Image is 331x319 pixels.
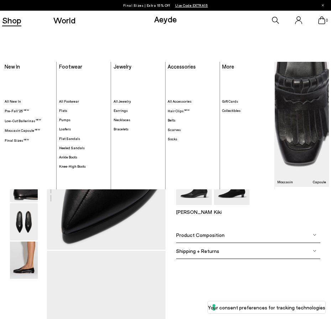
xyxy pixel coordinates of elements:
[168,137,217,141] a: Socks
[59,136,80,141] span: Flat Sandals
[168,128,181,132] span: Scarves
[59,164,109,169] a: Knee-High Boots
[114,127,128,131] span: Bracelets
[176,248,219,254] span: Shipping + Returns
[168,118,217,123] a: Belts
[59,63,82,70] a: Footwear
[175,3,208,7] span: Navigate to /collections/ss25-final-sizes
[59,127,109,131] a: Loafers
[168,137,177,141] span: Socks
[275,62,329,187] img: Mobile_e6eede4d-78b8-4bd1-ae2a-4197e375e133_900x.jpg
[10,242,38,279] img: Moa Pointed-Toe Flats - Image 6
[222,63,234,70] a: More
[5,119,41,123] span: Low-Cut Ballerinas
[114,127,163,131] a: Bracelets
[59,99,79,103] span: All Footwear
[114,108,163,113] a: Earrings
[325,18,329,22] span: 0
[10,203,38,240] img: Moa Pointed-Toe Flats - Image 5
[176,209,212,215] p: [PERSON_NAME]
[222,108,241,113] span: Collectibles
[313,233,316,237] img: svg%3E
[5,99,21,103] span: All New In
[59,108,109,113] a: Flats
[114,63,131,70] a: Jewelry
[59,99,109,104] a: All Footwear
[114,118,163,122] a: Necklaces
[168,63,196,70] a: Accessories
[123,2,208,9] p: Final Sizes | Extra 15% Off
[313,180,326,184] h3: Capsule
[5,138,29,142] span: Final Sizes
[59,146,85,150] span: Heeled Sandals
[222,99,238,103] span: Gift Cards
[168,109,190,113] span: Hair Clips
[59,155,109,159] a: Ankle Boots
[5,128,54,133] a: Moccasin Capsule
[275,62,329,187] a: Moccasin Capsule
[277,180,293,184] h3: Moccasin
[208,301,325,313] button: Your consent preferences for tracking technologies
[59,146,109,150] a: Heeled Sandals
[222,108,272,113] a: Collectibles
[59,118,109,122] a: Pumps
[168,99,191,103] span: All Accessories
[59,136,109,141] a: Flat Sandals
[5,128,40,133] span: Moccasin Capsule
[154,14,177,24] a: Aeyde
[114,118,130,122] span: Necklaces
[214,209,249,215] p: Kiki
[114,99,163,104] a: All Jewelry
[208,304,325,311] label: Your consent preferences for tracking technologies
[114,99,131,103] span: All Jewelry
[5,138,54,143] a: Final Sizes
[5,118,54,123] a: Low-Cut Ballerinas
[176,232,225,238] span: Product Composition
[59,108,67,113] span: Flats
[168,118,175,122] span: Belts
[59,164,86,168] span: Knee-High Boots
[59,127,71,131] span: Loafers
[59,118,70,122] span: Pumps
[59,155,77,159] span: Ankle Boots
[5,109,29,113] span: Pre-Fall '25
[318,16,325,24] a: 0
[168,128,217,132] a: Scarves
[5,63,20,70] a: New In
[313,249,316,253] img: svg%3E
[5,108,54,113] a: Pre-Fall '25
[222,99,272,104] a: Gift Cards
[176,200,212,215] a: Harriet Pointed Ankle Boots [PERSON_NAME]
[168,99,217,104] a: All Accessories
[114,108,128,113] span: Earrings
[53,16,75,25] a: World
[214,200,249,215] a: Kiki Suede Chelsea Boots Kiki
[5,99,54,104] a: All New In
[2,16,21,25] a: Shop
[168,108,217,113] a: Hair Clips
